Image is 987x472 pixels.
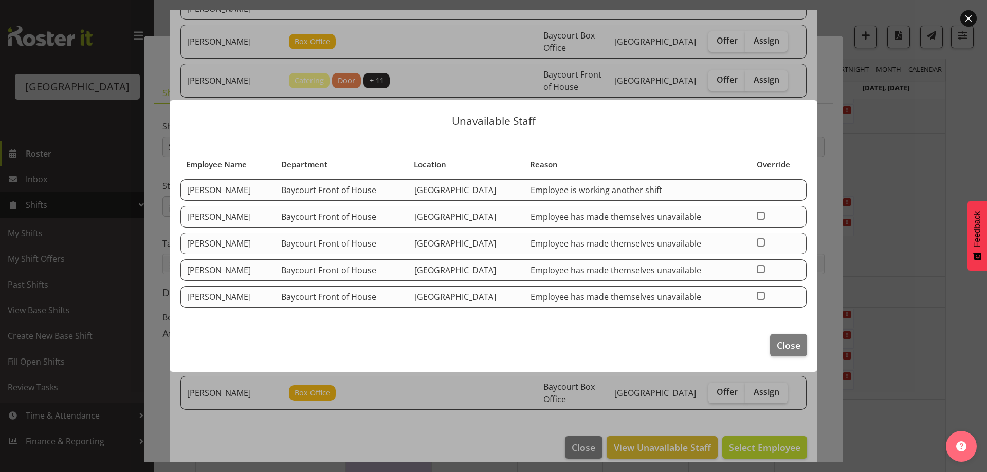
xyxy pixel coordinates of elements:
span: Employee Name [186,159,247,171]
span: [GEOGRAPHIC_DATA] [414,291,496,303]
td: [PERSON_NAME] [180,286,275,308]
span: [GEOGRAPHIC_DATA] [414,184,496,196]
span: Location [414,159,446,171]
span: Department [281,159,327,171]
span: Feedback [973,211,982,247]
td: [PERSON_NAME] [180,233,275,254]
span: [GEOGRAPHIC_DATA] [414,238,496,249]
td: [PERSON_NAME] [180,206,275,228]
td: Employee has made themselves unavailable [524,259,751,281]
span: Baycourt Front of House [281,238,376,249]
td: [PERSON_NAME] [180,259,275,281]
span: Close [777,338,800,352]
span: Baycourt Front of House [281,211,376,222]
button: Close [770,334,807,356]
img: help-xxl-2.png [956,441,966,451]
p: Unavailable Staff [180,116,807,126]
td: Employee has made themselves unavailable [524,286,751,308]
td: Employee has made themselves unavailable [524,233,751,254]
span: [GEOGRAPHIC_DATA] [414,211,496,222]
span: Reason [530,159,558,171]
span: Baycourt Front of House [281,265,376,276]
span: Baycourt Front of House [281,184,376,196]
td: Employee is working another shift [524,179,751,201]
span: [GEOGRAPHIC_DATA] [414,265,496,276]
td: Employee has made themselves unavailable [524,206,751,228]
button: Feedback - Show survey [967,201,987,271]
td: [PERSON_NAME] [180,179,275,201]
span: Override [757,159,790,171]
span: Baycourt Front of House [281,291,376,303]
